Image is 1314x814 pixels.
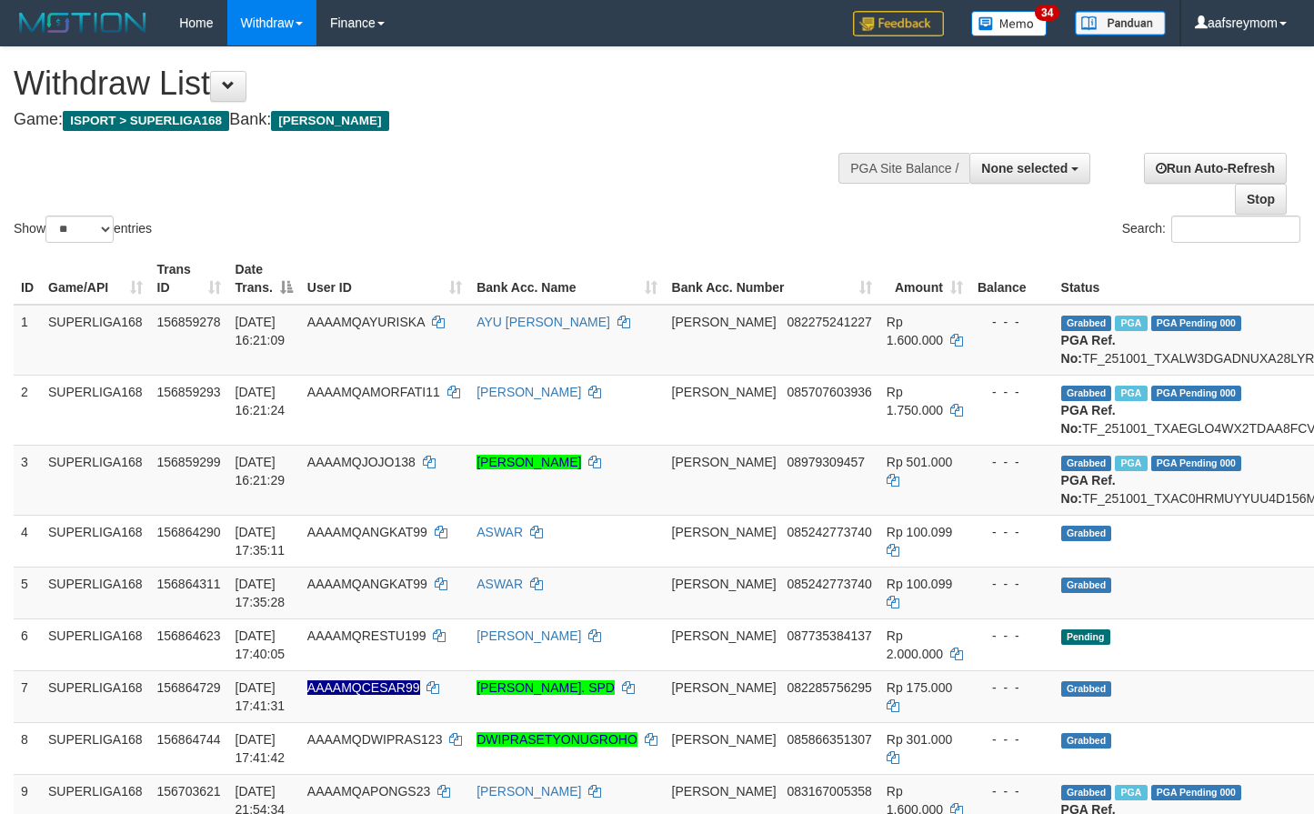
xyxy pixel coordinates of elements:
span: Grabbed [1061,681,1112,697]
span: AAAAMQAPONGS23 [307,784,430,799]
span: Copy 082275241227 to clipboard [787,315,871,329]
th: User ID: activate to sort column ascending [300,253,469,305]
img: panduan.png [1075,11,1166,35]
label: Show entries [14,216,152,243]
span: Rp 501.000 [887,455,952,469]
div: - - - [978,313,1047,331]
span: Marked by aafheankoy [1115,456,1147,471]
select: Showentries [45,216,114,243]
span: [PERSON_NAME] [672,525,777,539]
span: Grabbed [1061,526,1112,541]
span: AAAAMQANGKAT99 [307,577,427,591]
a: [PERSON_NAME] [476,784,581,799]
span: Rp 100.099 [887,525,952,539]
td: 8 [14,722,41,774]
span: AAAAMQANGKAT99 [307,525,427,539]
div: - - - [978,730,1047,749]
a: Stop [1235,184,1287,215]
td: SUPERLIGA168 [41,567,150,618]
span: [PERSON_NAME] [672,385,777,399]
a: [PERSON_NAME] [476,455,581,469]
span: Copy 087735384137 to clipboard [787,628,871,643]
span: Rp 100.099 [887,577,952,591]
span: 156864623 [157,628,221,643]
span: 156864311 [157,577,221,591]
span: AAAAMQDWIPRAS123 [307,732,443,747]
span: [PERSON_NAME] [672,577,777,591]
span: Copy 082285756295 to clipboard [787,680,871,695]
span: Copy 083167005358 to clipboard [787,784,871,799]
div: - - - [978,575,1047,593]
th: Bank Acc. Number: activate to sort column ascending [665,253,879,305]
span: 34 [1035,5,1059,21]
td: SUPERLIGA168 [41,722,150,774]
span: [PERSON_NAME] [672,680,777,695]
a: [PERSON_NAME] [476,385,581,399]
img: Feedback.jpg [853,11,944,36]
a: Run Auto-Refresh [1144,153,1287,184]
span: Marked by aafchhiseyha [1115,785,1147,800]
span: Marked by aafheankoy [1115,386,1147,401]
span: [PERSON_NAME] [672,315,777,329]
th: Trans ID: activate to sort column ascending [150,253,228,305]
div: PGA Site Balance / [838,153,969,184]
span: 156859293 [157,385,221,399]
span: Rp 1.750.000 [887,385,943,417]
span: PGA Pending [1151,785,1242,800]
div: - - - [978,523,1047,541]
b: PGA Ref. No: [1061,473,1116,506]
td: 5 [14,567,41,618]
th: Balance [970,253,1054,305]
th: Bank Acc. Name: activate to sort column ascending [469,253,664,305]
td: 6 [14,618,41,670]
span: Copy 085242773740 to clipboard [787,577,871,591]
span: [DATE] 16:21:09 [236,315,286,347]
td: SUPERLIGA168 [41,305,150,376]
input: Search: [1171,216,1300,243]
span: [PERSON_NAME] [672,732,777,747]
span: [DATE] 17:40:05 [236,628,286,661]
span: [PERSON_NAME] [672,455,777,469]
div: - - - [978,383,1047,401]
span: Grabbed [1061,316,1112,331]
span: Copy 085242773740 to clipboard [787,525,871,539]
span: AAAAMQJOJO138 [307,455,416,469]
span: None selected [981,161,1068,176]
span: [DATE] 17:35:11 [236,525,286,558]
th: Game/API: activate to sort column ascending [41,253,150,305]
span: AAAAMQAMORFATI11 [307,385,440,399]
span: ISPORT > SUPERLIGA168 [63,111,229,131]
span: Nama rekening ada tanda titik/strip, harap diedit [307,680,420,695]
span: Grabbed [1061,733,1112,749]
span: [DATE] 16:21:24 [236,385,286,417]
td: SUPERLIGA168 [41,445,150,515]
span: [DATE] 17:41:31 [236,680,286,713]
span: AAAAMQAYURISKA [307,315,425,329]
button: None selected [969,153,1090,184]
span: 156864729 [157,680,221,695]
span: 156864744 [157,732,221,747]
td: 2 [14,375,41,445]
span: Copy 085707603936 to clipboard [787,385,871,399]
span: Rp 301.000 [887,732,952,747]
span: AAAAMQRESTU199 [307,628,426,643]
td: 1 [14,305,41,376]
span: Marked by aafheankoy [1115,316,1147,331]
div: - - - [978,627,1047,645]
span: Rp 2.000.000 [887,628,943,661]
th: Date Trans.: activate to sort column descending [228,253,300,305]
span: Grabbed [1061,456,1112,471]
span: Rp 1.600.000 [887,315,943,347]
span: PGA Pending [1151,316,1242,331]
td: SUPERLIGA168 [41,670,150,722]
span: Grabbed [1061,578,1112,593]
span: Pending [1061,629,1110,645]
span: PGA Pending [1151,386,1242,401]
span: Copy 08979309457 to clipboard [787,455,865,469]
span: [DATE] 17:35:28 [236,577,286,609]
a: AYU [PERSON_NAME] [476,315,610,329]
span: [PERSON_NAME] [672,628,777,643]
span: 156703621 [157,784,221,799]
a: [PERSON_NAME]. SPD [476,680,615,695]
span: Rp 175.000 [887,680,952,695]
